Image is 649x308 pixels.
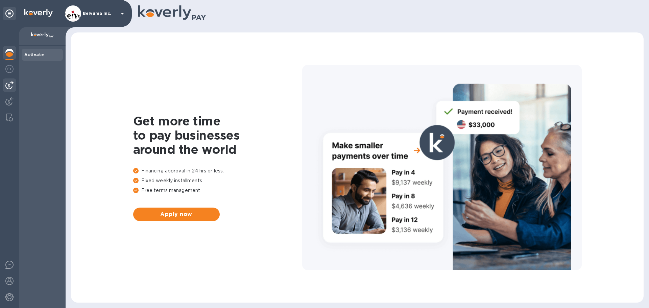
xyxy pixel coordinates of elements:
div: Unpin categories [3,7,16,20]
p: Fixed weekly installments. [133,177,302,184]
button: Apply now [133,208,220,221]
b: Activate [24,52,44,57]
img: Logo [24,9,53,17]
img: Foreign exchange [5,65,14,73]
p: Free terms management. [133,187,302,194]
p: Financing approval in 24 hrs or less. [133,167,302,174]
h1: Get more time to pay businesses around the world [133,114,302,157]
span: Apply now [139,210,214,218]
p: Beivuma Inc. [83,11,117,16]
